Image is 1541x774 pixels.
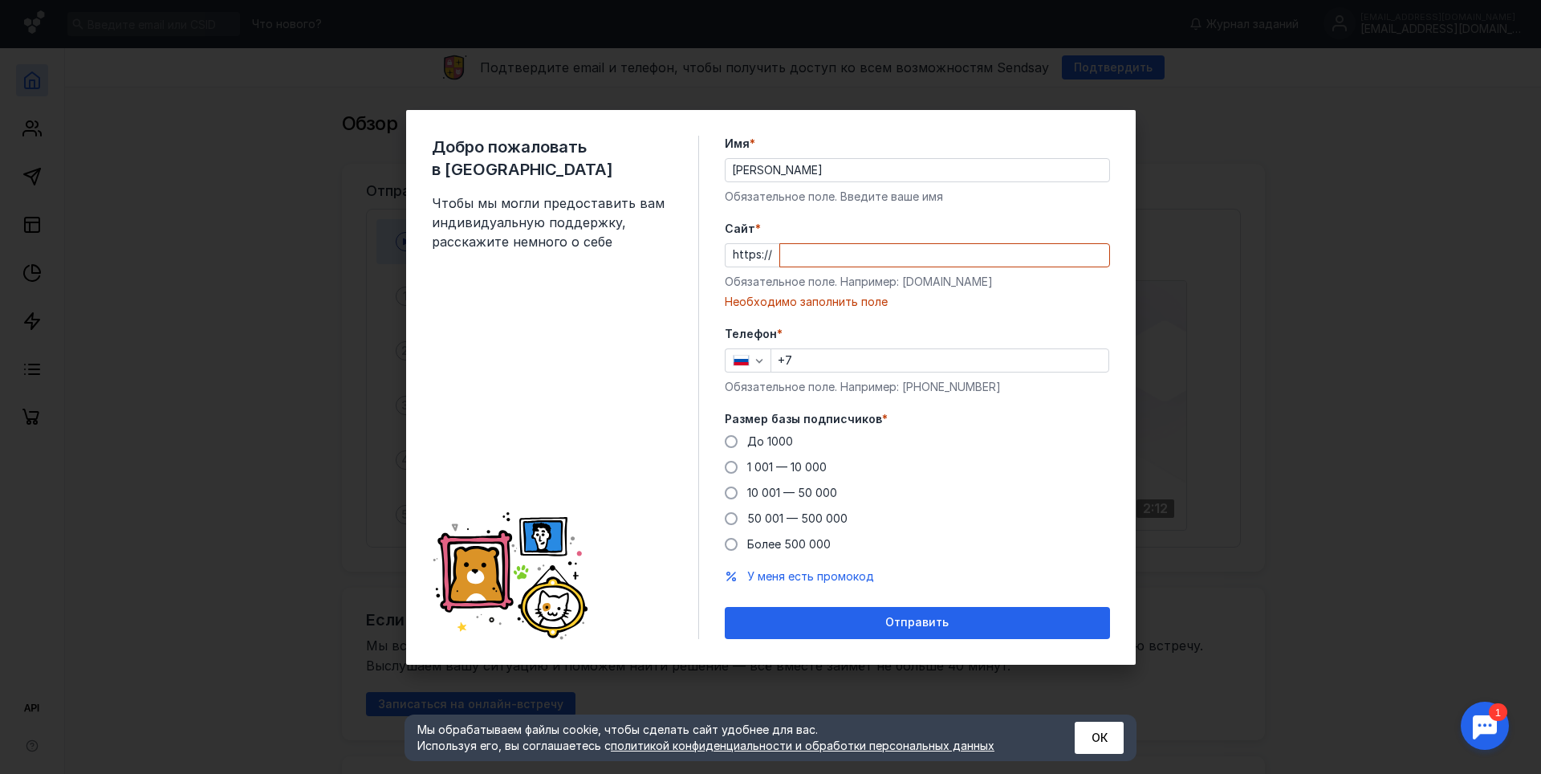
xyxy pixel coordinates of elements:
[725,294,1110,310] div: Необходимо заполнить поле
[725,326,777,342] span: Телефон
[747,486,837,499] span: 10 001 — 50 000
[725,607,1110,639] button: Отправить
[725,136,750,152] span: Имя
[725,379,1110,395] div: Обязательное поле. Например: [PHONE_NUMBER]
[725,189,1110,205] div: Обязательное поле. Введите ваше имя
[747,569,874,583] span: У меня есть промокод
[747,460,827,474] span: 1 001 — 10 000
[725,274,1110,290] div: Обязательное поле. Например: [DOMAIN_NAME]
[432,136,673,181] span: Добро пожаловать в [GEOGRAPHIC_DATA]
[747,568,874,585] button: У меня есть промокод
[611,739,994,752] a: политикой конфиденциальности и обработки персональных данных
[747,537,831,551] span: Более 500 000
[725,411,882,427] span: Размер базы подписчиков
[432,193,673,251] span: Чтобы мы могли предоставить вам индивидуальную поддержку, расскажите немного о себе
[725,221,755,237] span: Cайт
[885,616,949,629] span: Отправить
[1075,722,1124,754] button: ОК
[747,511,848,525] span: 50 001 — 500 000
[36,10,55,27] div: 1
[417,722,1035,754] div: Мы обрабатываем файлы cookie, чтобы сделать сайт удобнее для вас. Используя его, вы соглашаетесь c
[747,434,793,448] span: До 1000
